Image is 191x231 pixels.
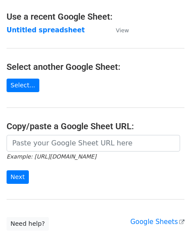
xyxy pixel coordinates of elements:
[116,27,129,34] small: View
[7,170,29,184] input: Next
[7,153,96,160] small: Example: [URL][DOMAIN_NAME]
[7,11,184,22] h4: Use a recent Google Sheet:
[7,121,184,131] h4: Copy/paste a Google Sheet URL:
[130,218,184,226] a: Google Sheets
[7,79,39,92] a: Select...
[7,26,85,34] a: Untitled spreadsheet
[7,62,184,72] h4: Select another Google Sheet:
[147,189,191,231] iframe: Chat Widget
[107,26,129,34] a: View
[7,135,180,152] input: Paste your Google Sheet URL here
[7,217,49,231] a: Need help?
